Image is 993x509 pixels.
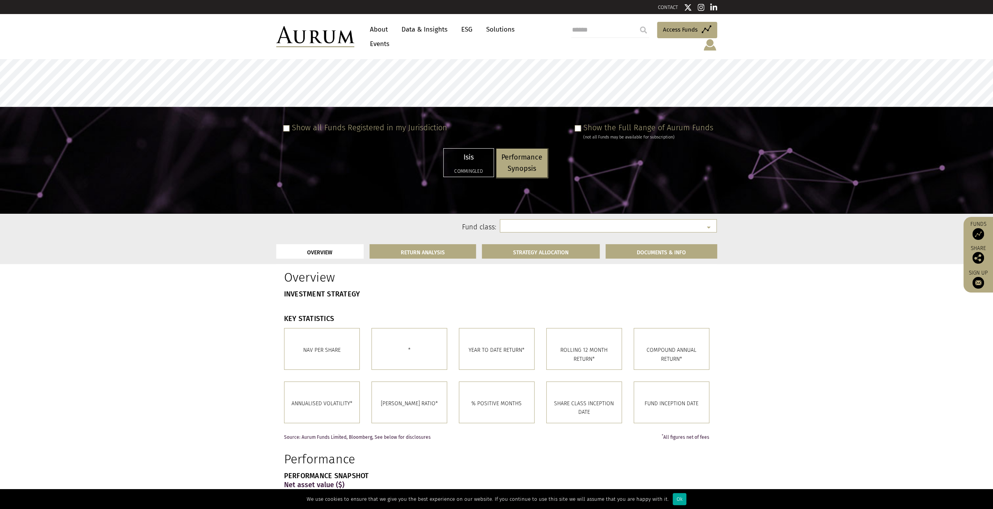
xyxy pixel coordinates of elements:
h1: Performance [284,452,491,466]
span: Access Funds [663,25,698,34]
strong: KEY STATISTICS [284,314,334,323]
a: About [366,22,392,37]
div: Share [967,246,989,264]
img: Share this post [972,252,984,264]
a: RETURN ANALYSIS [369,244,476,259]
p: Isis [449,152,489,163]
img: Instagram icon [698,4,705,11]
span: Source: Aurum Funds Limited, Bloomberg, See below for disclosures [284,435,431,440]
strong: Net asset value ($) [284,481,345,489]
img: Aurum [276,26,354,47]
div: Ok [673,493,686,505]
p: Performance Synopsis [501,152,542,174]
span: All figures net of fees [662,435,709,440]
img: Twitter icon [684,4,692,11]
a: STRATEGY ALLOCATION [482,244,600,259]
strong: PERFORMANCE SNAPSHOT [284,472,369,480]
p: SHARE CLASS INCEPTION DATE [552,399,616,417]
img: Access Funds [972,228,984,240]
div: (not all Funds may be available for subscription) [583,134,713,141]
img: Linkedin icon [710,4,717,11]
input: Submit [636,22,651,38]
p: ROLLING 12 MONTH RETURN* [552,346,616,364]
a: CONTACT [658,4,678,10]
a: DOCUMENTS & INFO [606,244,717,259]
a: Data & Insights [398,22,451,37]
p: ANNUALISED VOLATILITY* [290,399,354,408]
img: Sign up to our newsletter [972,277,984,289]
a: Sign up [967,270,989,289]
a: Funds [967,221,989,240]
h1: Overview [284,270,491,285]
p: YEAR TO DATE RETURN* [465,346,528,355]
p: [PERSON_NAME] RATIO* [378,399,441,408]
img: account-icon.svg [703,38,717,51]
p: % POSITIVE MONTHS [465,399,528,408]
p: COMPOUND ANNUAL RETURN* [640,346,703,364]
h5: Commingled [449,169,489,174]
a: Access Funds [657,22,717,38]
label: Show all Funds Registered in my Jurisdiction [292,123,447,132]
a: Events [366,37,389,51]
p: Nav per share [290,346,354,355]
p: FUND INCEPTION DATE [640,399,703,408]
a: Solutions [482,22,519,37]
a: ESG [457,22,476,37]
strong: INVESTMENT STRATEGY [284,290,360,298]
label: Show the Full Range of Aurum Funds [583,123,713,132]
label: Fund class: [352,222,496,232]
